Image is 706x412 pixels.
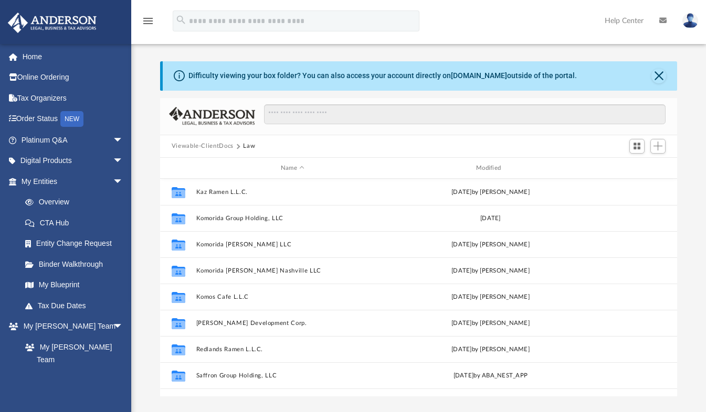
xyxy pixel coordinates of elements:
div: [DATE] by [PERSON_NAME] [394,240,587,250]
a: Entity Change Request [15,233,139,254]
div: NEW [60,111,83,127]
a: Home [7,46,139,67]
div: id [165,164,191,173]
button: Add [650,139,666,154]
button: Kaz Ramen L.L.C. [196,189,389,196]
a: Overview [15,192,139,213]
button: Close [651,69,666,83]
button: Komorida [PERSON_NAME] Nashville LLC [196,267,389,274]
a: Platinum Q&Aarrow_drop_down [7,129,139,150]
button: Redlands Ramen L.L.C. [196,346,389,353]
a: My [PERSON_NAME] Team [15,337,129,370]
button: Komorida [PERSON_NAME] LLC [196,241,389,248]
button: [PERSON_NAME] Development Corp. [196,320,389,327]
div: Modified [394,164,587,173]
img: User Pic [682,13,698,28]
a: CTA Hub [15,212,139,233]
button: Komos Cafe L.L.C [196,294,389,300]
div: id [592,164,665,173]
a: My [PERSON_NAME] Teamarrow_drop_down [7,316,134,337]
div: Difficulty viewing your box folder? You can also access your account directly on outside of the p... [188,70,577,81]
a: [PERSON_NAME] System [15,370,134,404]
a: Online Ordering [7,67,139,88]
img: Anderson Advisors Platinum Portal [5,13,100,33]
i: search [175,14,187,26]
button: Switch to Grid View [629,139,645,154]
div: [DATE] [394,214,587,223]
div: [DATE] by [PERSON_NAME] [394,319,587,328]
a: My Entitiesarrow_drop_down [7,171,139,192]
div: [DATE] by ABA_NEST_APP [394,371,587,381]
button: Viewable-ClientDocs [172,142,234,151]
div: [DATE] by [PERSON_NAME] [394,188,587,197]
div: [DATE] by [PERSON_NAME] [394,345,587,354]
button: Saffron Group Holding, LLC [196,372,389,379]
button: Law [243,142,255,151]
a: Digital Productsarrow_drop_down [7,150,139,171]
span: arrow_drop_down [113,129,134,151]
a: [DOMAIN_NAME] [451,71,507,80]
i: menu [142,15,154,27]
a: Order StatusNEW [7,109,139,130]
a: Tax Due Dates [15,295,139,316]
div: Name [195,164,389,173]
div: [DATE] by [PERSON_NAME] [394,292,587,302]
span: arrow_drop_down [113,316,134,338]
a: menu [142,20,154,27]
a: My Blueprint [15,275,134,296]
span: arrow_drop_down [113,150,134,172]
div: [DATE] by [PERSON_NAME] [394,266,587,276]
a: Binder Walkthrough [15,254,139,275]
div: grid [160,179,678,396]
input: Search files and folders [264,104,666,124]
a: Tax Organizers [7,88,139,109]
button: Komorida Group Holding, LLC [196,215,389,222]
span: arrow_drop_down [113,171,134,192]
